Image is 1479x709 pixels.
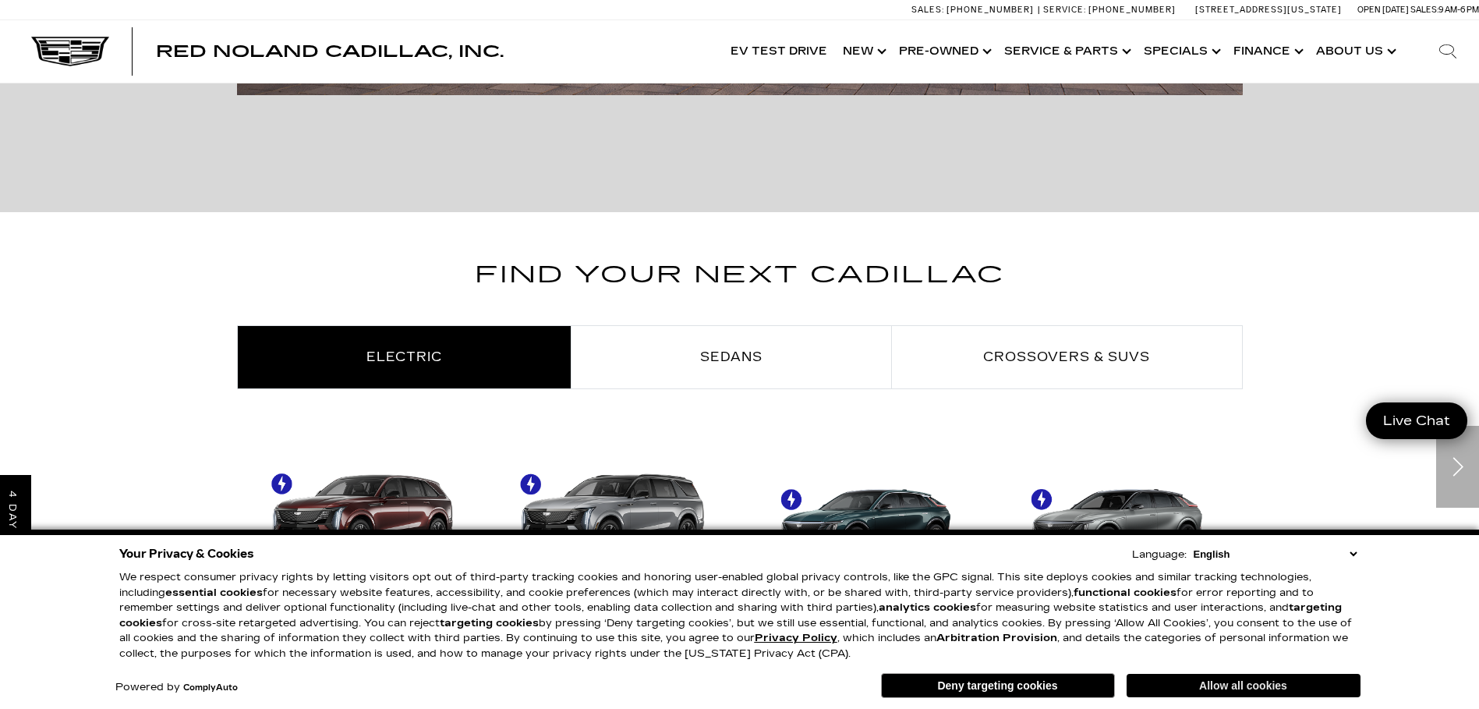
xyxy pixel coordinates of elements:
[119,543,254,565] span: Your Privacy & Cookies
[999,450,1235,568] img: LYRIQ-V
[700,349,762,364] span: Sedans
[1195,5,1342,15] a: [STREET_ADDRESS][US_STATE]
[991,450,1243,612] a: LYRIQ-V LYRIQ-V
[892,326,1242,388] a: Crossovers & SUVs
[996,20,1136,83] a: Service & Parts
[1375,412,1458,430] span: Live Chat
[115,682,238,693] div: Powered by
[156,42,504,61] span: Red Noland Cadillac, Inc.
[119,570,1360,661] p: We respect consumer privacy rights by letting visitors opt out of third-party tracking cookies an...
[183,683,238,693] a: ComplyAuto
[1308,20,1401,83] a: About Us
[879,601,976,614] strong: analytics cookies
[911,5,1038,14] a: Sales: [PHONE_NUMBER]
[237,450,489,612] a: ESCALADE IQ ESCALADE IQ
[156,44,504,59] a: Red Noland Cadillac, Inc.
[1366,402,1467,439] a: Live Chat
[440,617,539,629] strong: targeting cookies
[366,349,442,364] span: Electric
[911,5,944,15] span: Sales:
[238,326,571,388] a: Electric
[1190,547,1360,562] select: Language Select
[1357,5,1409,15] span: Open [DATE]
[748,450,984,568] img: LYRIQ
[1088,5,1176,15] span: [PHONE_NUMBER]
[1038,5,1180,14] a: Service: [PHONE_NUMBER]
[1226,20,1308,83] a: Finance
[946,5,1034,15] span: [PHONE_NUMBER]
[755,632,837,644] a: Privacy Policy
[1438,5,1479,15] span: 9 AM-6 PM
[237,256,1243,314] h2: Find Your Next Cadillac
[936,632,1057,644] strong: Arbitration Provision
[983,349,1150,364] span: Crossovers & SUVs
[1074,587,1176,599] strong: functional cookies
[835,20,891,83] a: New
[891,20,996,83] a: Pre-Owned
[1132,550,1187,560] div: Language:
[1043,5,1086,15] span: Service:
[496,450,732,568] img: ESCALADE IQL
[571,326,891,388] a: Sedans
[245,450,481,568] img: ESCALADE IQ
[31,37,109,66] img: Cadillac Dark Logo with Cadillac White Text
[165,587,263,599] strong: essential cookies
[119,601,1342,629] strong: targeting cookies
[740,450,992,612] a: LYRIQ LYRIQ
[1410,5,1438,15] span: Sales:
[1136,20,1226,83] a: Specials
[1127,674,1360,697] button: Allow all cookies
[1436,426,1479,508] div: Next
[488,450,740,612] a: ESCALADE IQL ESCALADE IQL
[881,673,1115,698] button: Deny targeting cookies
[723,20,835,83] a: EV Test Drive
